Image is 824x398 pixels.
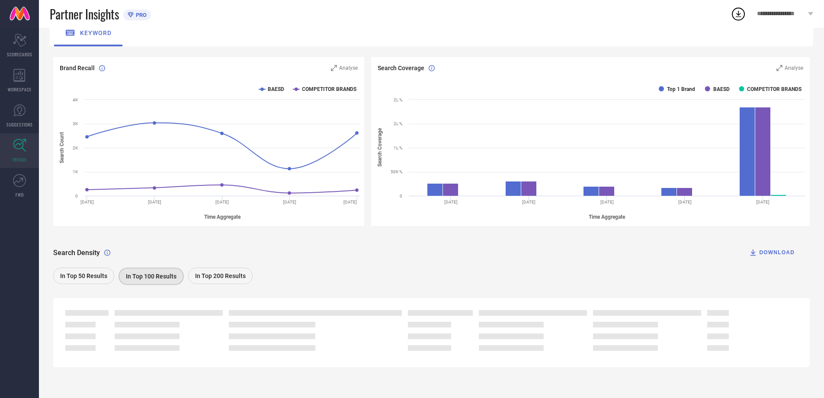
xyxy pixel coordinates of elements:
span: WORKSPACE [8,86,32,93]
tspan: Search Count [59,132,65,163]
span: In Top 200 Results [195,272,246,279]
svg: Zoom [776,65,782,71]
text: 1L % [394,146,402,150]
text: Top 1 Brand [667,86,695,92]
text: [DATE] [80,200,94,204]
div: DOWNLOAD [749,248,795,257]
text: 2K [73,146,78,150]
span: Analyse [339,65,358,71]
text: 3K [73,121,78,126]
span: In Top 50 Results [60,272,107,279]
svg: Zoom [331,65,337,71]
span: keyword [80,29,112,36]
span: Partner Insights [50,5,119,23]
span: Analyse [785,65,803,71]
span: FWD [16,191,24,198]
tspan: Time Aggregate [589,214,625,220]
tspan: Search Coverage [377,128,383,167]
text: BAESD [268,86,284,92]
span: TRENDS [12,156,27,163]
text: COMPETITOR BRANDS [302,86,356,92]
text: [DATE] [523,200,536,204]
div: Open download list [731,6,746,22]
tspan: Time Aggregate [204,214,241,220]
text: 4K [73,97,78,102]
text: [DATE] [600,200,614,204]
text: 50K % [391,169,402,174]
text: [DATE] [215,200,229,204]
text: [DATE] [444,200,458,204]
text: 1K [73,169,78,174]
text: [DATE] [757,200,770,204]
span: Brand Recall [60,65,95,71]
text: 2L % [394,97,402,102]
button: DOWNLOAD [738,244,805,261]
text: [DATE] [148,200,161,204]
span: Search Density [53,249,100,257]
text: COMPETITOR BRANDS [747,86,802,92]
span: PRO [134,12,147,18]
span: SCORECARDS [7,51,32,58]
text: 0 [75,194,78,198]
text: [DATE] [343,200,357,204]
span: In Top 100 Results [126,273,176,280]
span: SUGGESTIONS [6,121,33,128]
text: BAESD [713,86,730,92]
text: [DATE] [678,200,692,204]
text: 0 [400,194,402,198]
span: Search Coverage [378,65,424,71]
text: 2L % [394,121,402,126]
text: [DATE] [283,200,296,204]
